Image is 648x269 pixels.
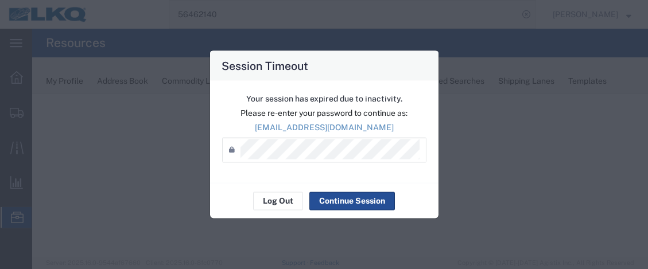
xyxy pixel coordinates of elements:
[253,192,303,210] button: Log Out
[222,121,426,133] p: [EMAIL_ADDRESS][DOMAIN_NAME]
[222,92,426,104] p: Your session has expired due to inactivity.
[222,57,308,73] h4: Session Timeout
[222,107,426,119] p: Please re-enter your password to continue as:
[309,192,395,210] button: Continue Session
